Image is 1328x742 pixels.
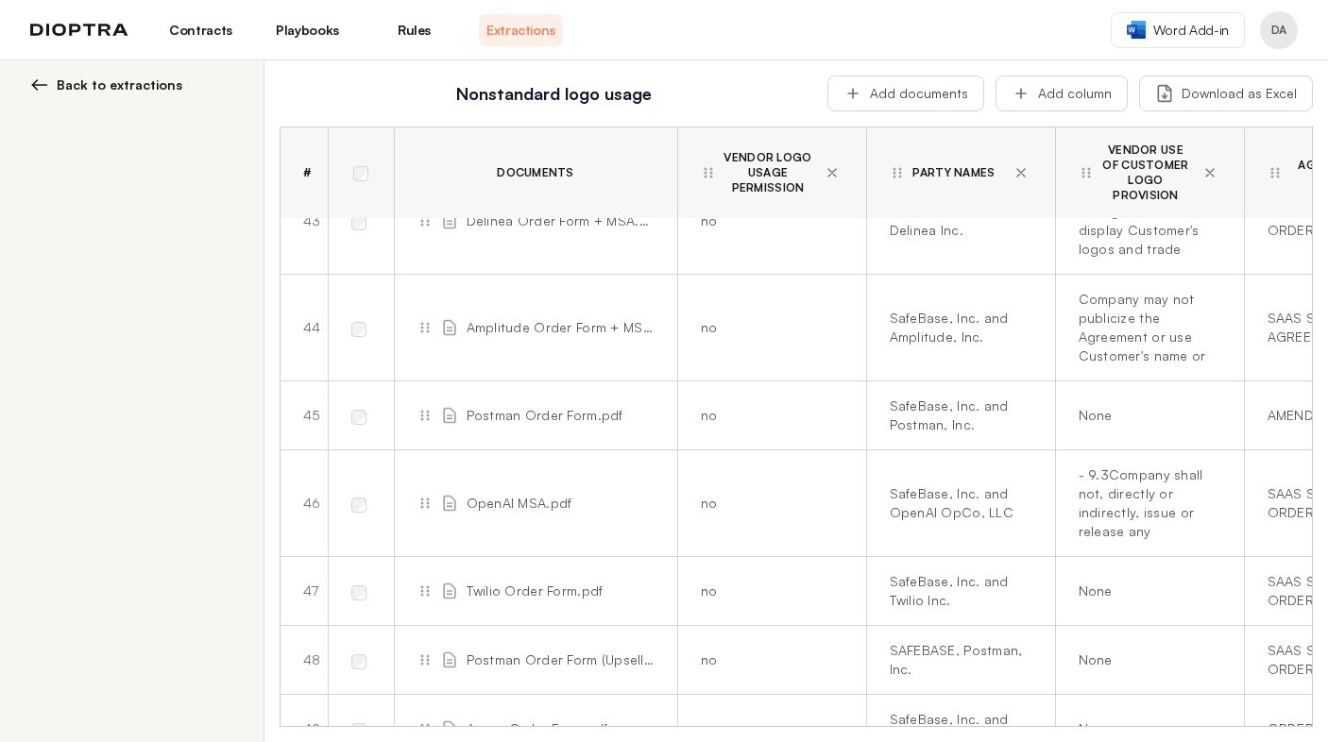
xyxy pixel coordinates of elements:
div: no [701,650,836,669]
div: SafeBase, Inc. and Delinea Inc. [890,202,1025,240]
div: None [1079,650,1214,669]
div: SafeBase, Inc. and Postman, Inc. [890,396,1025,434]
td: 45 [281,381,328,450]
th: Documents [394,127,677,219]
span: Party Names [912,165,996,180]
div: SafeBase, Inc. and Twilio Inc. [890,572,1025,610]
td: 46 [281,450,328,557]
div: Company shall have the right to use and display Customer's logos and trade names solely for marke... [1079,183,1214,259]
button: Delete column [821,161,843,184]
a: Contracts [159,14,243,46]
td: 43 [281,168,328,275]
div: no [701,582,836,600]
div: no [701,211,836,230]
div: None [1079,582,1214,600]
div: None [1079,406,1214,425]
img: left arrow [30,76,49,94]
div: SafeBase, Inc. and OpenAI OpCo, LLC [890,484,1025,522]
button: Delete column [1199,161,1221,184]
a: Rules [372,14,456,46]
td: 47 [281,557,328,626]
span: Delinea Order Form + MSA.pdf [467,211,655,230]
button: Download as Excel [1139,76,1313,111]
a: Playbooks [265,14,349,46]
span: Twilio Order Form.pdf [467,582,604,600]
a: Extractions [479,14,563,46]
div: None [1079,719,1214,738]
span: Vendor Use of Customer Logo Provision [1101,143,1191,203]
span: OpenAI MSA.pdf [467,494,572,513]
img: word [1127,21,1146,39]
h2: Nonstandard logo usage [291,80,816,107]
div: no [701,406,836,425]
td: 48 [281,626,328,695]
a: Word Add-in [1111,12,1245,48]
span: Amplitude Order Form + MSA.pdf [467,318,655,337]
span: Word Add-in [1153,21,1229,40]
button: Add column [996,76,1128,111]
div: no [701,494,836,513]
td: 44 [281,275,328,381]
div: SafeBase, Inc. and Amplitude, Inc. [890,309,1025,346]
div: Company may not publicize the Agreement or use Customer's name or logo without prior written cons... [1079,290,1214,365]
div: - 9.3Company shall not, directly or indirectly, issue or release any announcement, statement, pre... [1079,465,1214,541]
div: no [701,318,836,337]
img: logo [30,24,128,37]
button: Add documents [827,76,984,111]
span: Back to extractions [57,76,182,94]
button: Profile menu [1260,11,1298,49]
div: SAFEBASE, Postman, Inc. [890,641,1025,679]
th: # [281,127,328,219]
button: Back to extractions [30,76,241,94]
div: no [701,719,836,738]
button: Delete column [1010,161,1032,184]
span: Vendor Logo Usage Permission [724,150,813,195]
span: Postman Order Form.pdf [467,406,623,425]
span: Postman Order Form (Upsell).pdf [467,650,655,669]
span: Asana Order Form.pdf [467,719,608,738]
